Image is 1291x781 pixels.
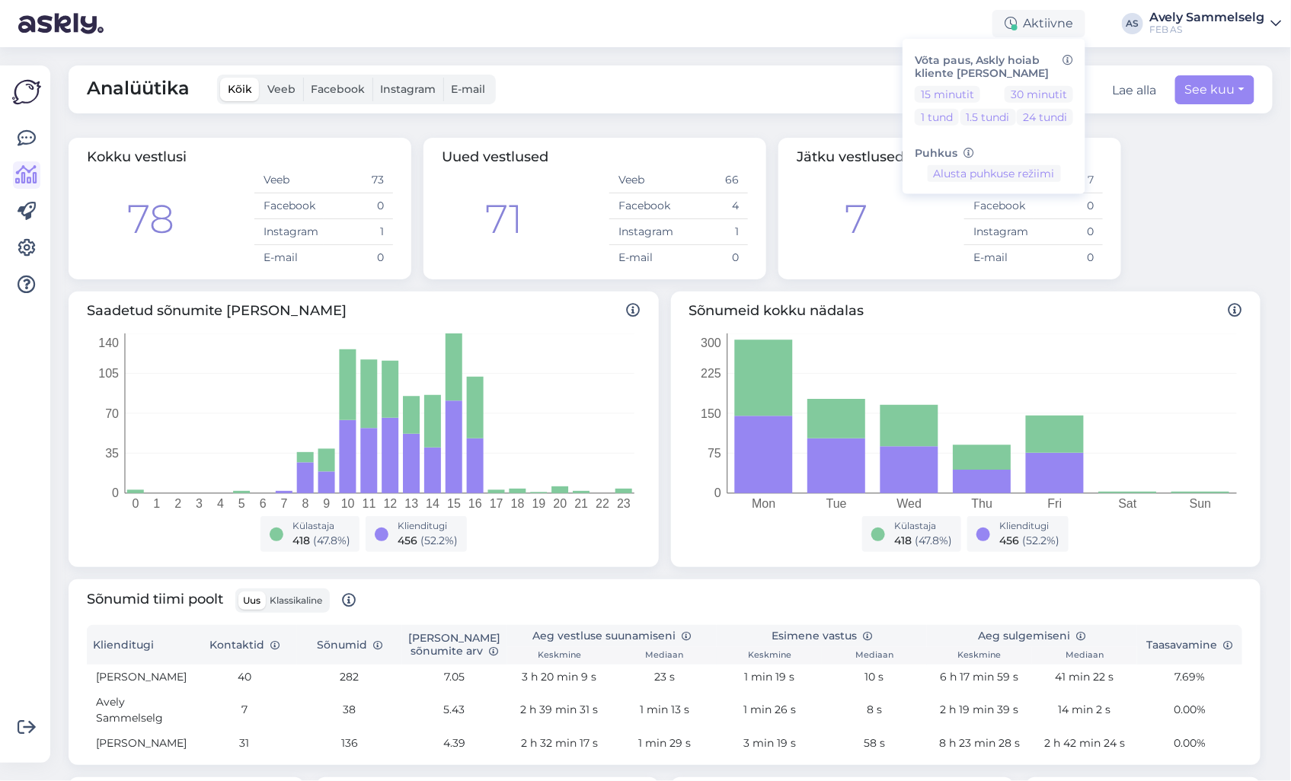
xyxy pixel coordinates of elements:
[196,497,203,510] tspan: 3
[380,82,436,96] span: Instagram
[485,190,522,249] div: 71
[999,534,1019,547] span: 456
[87,731,192,756] td: [PERSON_NAME]
[822,647,927,665] th: Mediaan
[928,165,1061,182] button: Alusta puhkuse režiimi
[609,219,679,245] td: Instagram
[717,665,822,690] td: 1 min 19 s
[894,534,912,547] span: 418
[1047,497,1062,510] tspan: Fri
[105,407,119,420] tspan: 70
[402,625,507,665] th: [PERSON_NAME] sõnumite arv
[971,497,992,510] tspan: Thu
[254,219,324,245] td: Instagram
[964,193,1034,219] td: Facebook
[228,82,252,96] span: Kõik
[612,731,717,756] td: 1 min 29 s
[679,245,748,271] td: 0
[915,108,959,125] button: 1 tund
[915,85,980,102] button: 15 minutit
[292,534,310,547] span: 418
[1189,497,1210,510] tspan: Sun
[612,690,717,731] td: 1 min 13 s
[1005,85,1073,102] button: 30 minutit
[297,690,402,731] td: 38
[507,665,612,690] td: 3 h 20 min 9 s
[717,647,822,665] th: Keskmine
[1137,625,1242,665] th: Taasavamine
[302,497,308,510] tspan: 8
[612,665,717,690] td: 23 s
[1149,24,1265,36] div: FEB AS
[112,487,119,500] tspan: 0
[442,148,548,165] span: Uued vestlused
[574,497,588,510] tspan: 21
[341,497,355,510] tspan: 10
[98,367,119,380] tspan: 105
[1034,193,1103,219] td: 0
[281,497,288,510] tspan: 7
[701,367,721,380] tspan: 225
[822,731,927,756] td: 58 s
[1113,81,1157,100] button: Lae alla
[822,690,927,731] td: 8 s
[267,82,296,96] span: Veeb
[174,497,181,510] tspan: 2
[915,534,952,547] span: ( 47.8 %)
[826,497,846,510] tspan: Tue
[324,193,393,219] td: 0
[999,519,1059,533] div: Klienditugi
[402,731,507,756] td: 4.39
[127,190,174,249] div: 78
[254,193,324,219] td: Facebook
[1034,219,1103,245] td: 0
[896,497,922,510] tspan: Wed
[1034,245,1103,271] td: 0
[297,625,402,665] th: Sõnumid
[714,487,721,500] tspan: 0
[1137,731,1242,756] td: 0.00%
[324,219,393,245] td: 1
[612,647,717,665] th: Mediaan
[1022,534,1059,547] span: ( 52.2 %)
[297,665,402,690] td: 282
[260,497,267,510] tspan: 6
[132,497,139,510] tspan: 0
[927,690,1032,731] td: 2 h 19 min 39 s
[532,497,546,510] tspan: 19
[679,193,748,219] td: 4
[915,54,1073,80] h6: Võta paus, Askly hoiab kliente [PERSON_NAME]
[87,665,192,690] td: [PERSON_NAME]
[596,497,609,510] tspan: 22
[717,690,822,731] td: 1 min 26 s
[254,167,324,193] td: Veeb
[254,245,324,271] td: E-mail
[238,497,245,510] tspan: 5
[1118,497,1137,510] tspan: Sat
[1032,731,1137,756] td: 2 h 42 min 24 s
[1137,665,1242,690] td: 7.69%
[292,519,350,533] div: Külastaja
[324,167,393,193] td: 73
[927,665,1032,690] td: 6 h 17 min 59 s
[1149,11,1265,24] div: Avely Sammelselg
[426,497,439,510] tspan: 14
[1017,108,1073,125] button: 24 tundi
[915,146,1073,159] h6: Puhkus
[87,75,190,104] span: Analüütika
[927,625,1137,647] th: Aeg sulgemiseni
[192,665,297,690] td: 40
[960,108,1016,125] button: 1.5 tundi
[1122,13,1143,34] div: AS
[270,595,322,606] span: Klassikaline
[964,219,1034,245] td: Instagram
[1137,690,1242,731] td: 0.00%
[311,82,365,96] span: Facebook
[992,10,1085,37] div: Aktiivne
[323,497,330,510] tspan: 9
[398,534,417,547] span: 456
[511,497,525,510] tspan: 18
[384,497,398,510] tspan: 12
[894,519,952,533] div: Külastaja
[87,588,356,613] span: Sõnumid tiimi poolt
